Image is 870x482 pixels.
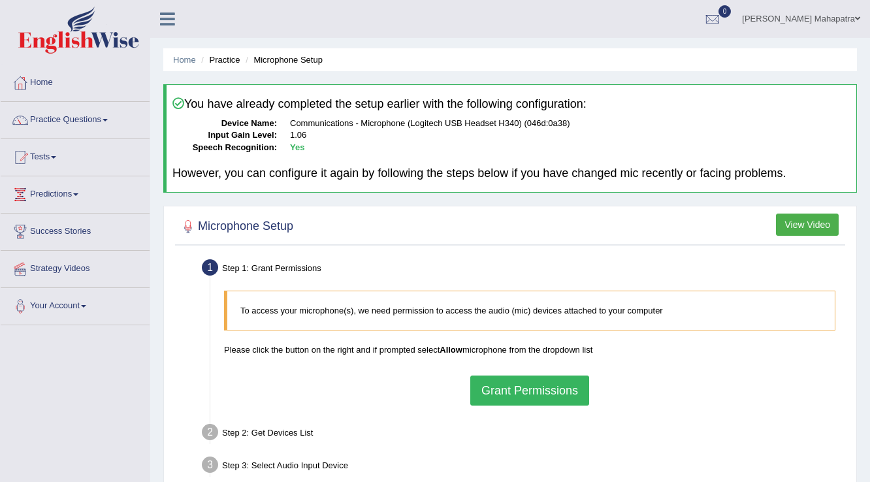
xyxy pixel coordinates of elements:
[224,344,835,356] p: Please click the button on the right and if prompted select microphone from the dropdown list
[1,176,150,209] a: Predictions
[172,129,277,142] dt: Input Gain Level:
[178,217,293,236] h2: Microphone Setup
[196,255,850,284] div: Step 1: Grant Permissions
[776,214,839,236] button: View Video
[1,251,150,283] a: Strategy Videos
[290,129,850,142] dd: 1.06
[1,65,150,97] a: Home
[290,142,304,152] b: Yes
[198,54,240,66] li: Practice
[1,139,150,172] a: Tests
[240,304,822,317] p: To access your microphone(s), we need permission to access the audio (mic) devices attached to yo...
[196,420,850,449] div: Step 2: Get Devices List
[290,118,850,130] dd: Communications - Microphone (Logitech USB Headset H340) (046d:0a38)
[172,97,850,111] h4: You have already completed the setup earlier with the following configuration:
[440,345,462,355] b: Allow
[172,142,277,154] dt: Speech Recognition:
[172,118,277,130] dt: Device Name:
[1,214,150,246] a: Success Stories
[172,167,850,180] h4: However, you can configure it again by following the steps below if you have changed mic recently...
[470,376,589,406] button: Grant Permissions
[718,5,732,18] span: 0
[173,55,196,65] a: Home
[1,288,150,321] a: Your Account
[1,102,150,135] a: Practice Questions
[242,54,323,66] li: Microphone Setup
[196,453,850,481] div: Step 3: Select Audio Input Device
